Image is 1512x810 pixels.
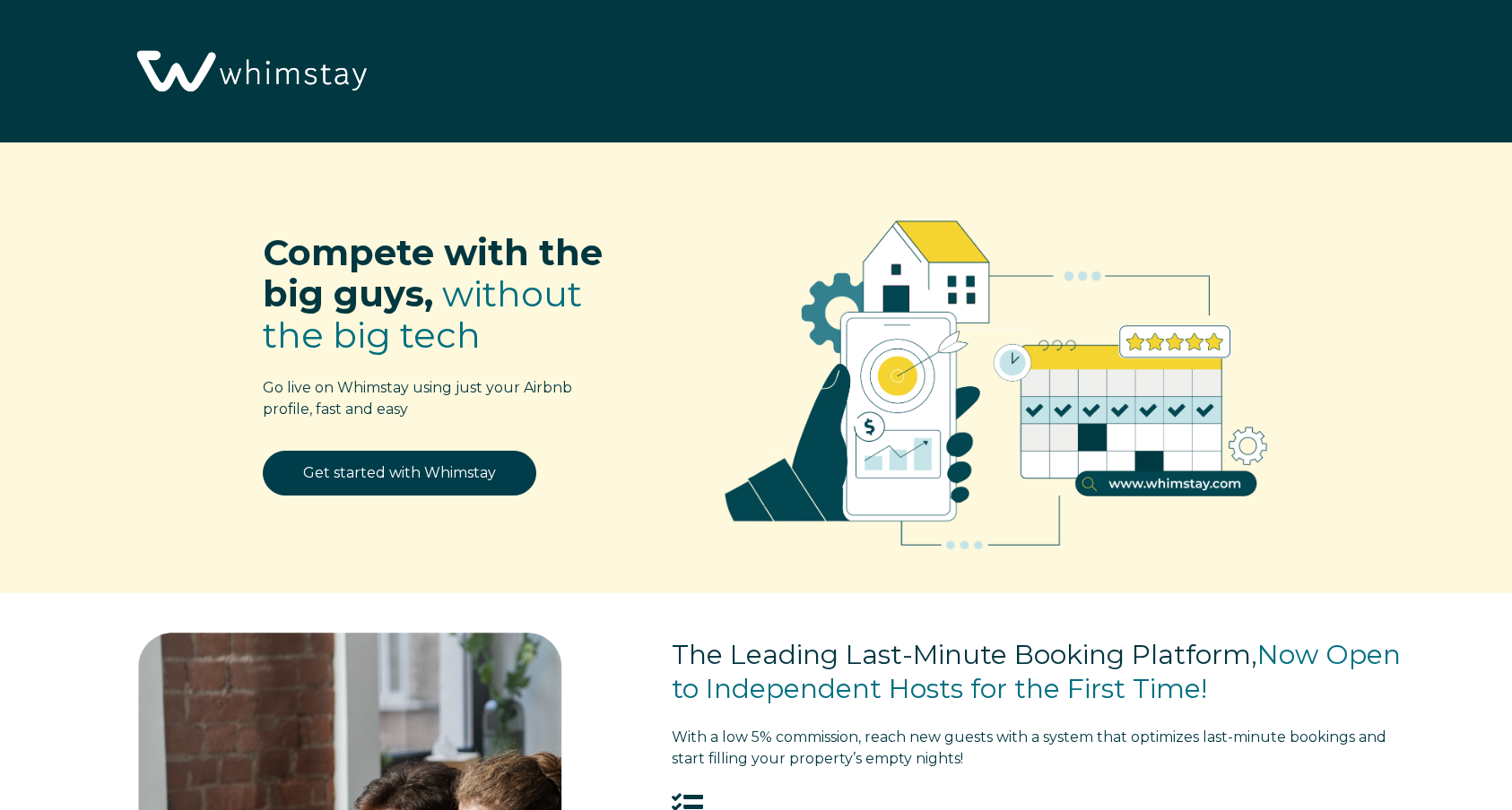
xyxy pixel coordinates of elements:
[672,638,1401,705] span: Now Open to Independent Hosts for the First Time!
[672,728,1386,767] span: tart filling your property’s empty nights!
[263,230,603,315] span: Compete with the big guys,
[672,638,1257,671] span: The Leading Last-Minute Booking Platform,
[263,451,536,495] a: Get started with Whimstay
[681,169,1312,583] img: RBO Ilustrations-02
[263,271,582,357] span: without the big tech
[126,9,374,136] img: Whimstay Logo-02 1
[263,379,572,418] span: Go live on Whimstay using just your Airbnb profile, fast and easy
[672,728,1386,767] span: With a low 5% commission, reach new guests with a system that optimizes last-minute bookings and s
